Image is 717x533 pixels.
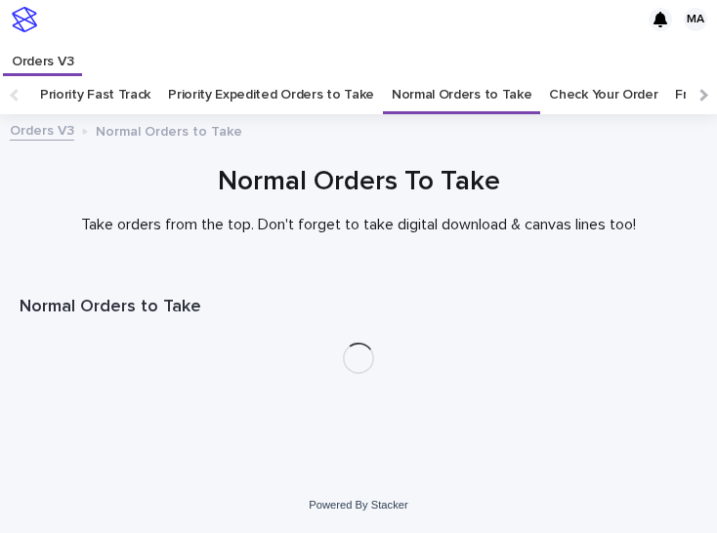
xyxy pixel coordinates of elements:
[549,75,657,114] a: Check Your Order
[684,8,707,31] div: MA
[12,39,73,70] p: Orders V3
[20,216,697,234] p: Take orders from the top. Don't forget to take digital download & canvas lines too!
[40,75,150,114] a: Priority Fast Track
[20,296,697,319] h1: Normal Orders to Take
[10,118,74,141] a: Orders V3
[309,499,407,511] a: Powered By Stacker
[392,75,532,114] a: Normal Orders to Take
[96,119,242,141] p: Normal Orders to Take
[3,39,82,73] a: Orders V3
[168,75,374,114] a: Priority Expedited Orders to Take
[20,164,697,200] h1: Normal Orders To Take
[12,7,37,32] img: stacker-logo-s-only.png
